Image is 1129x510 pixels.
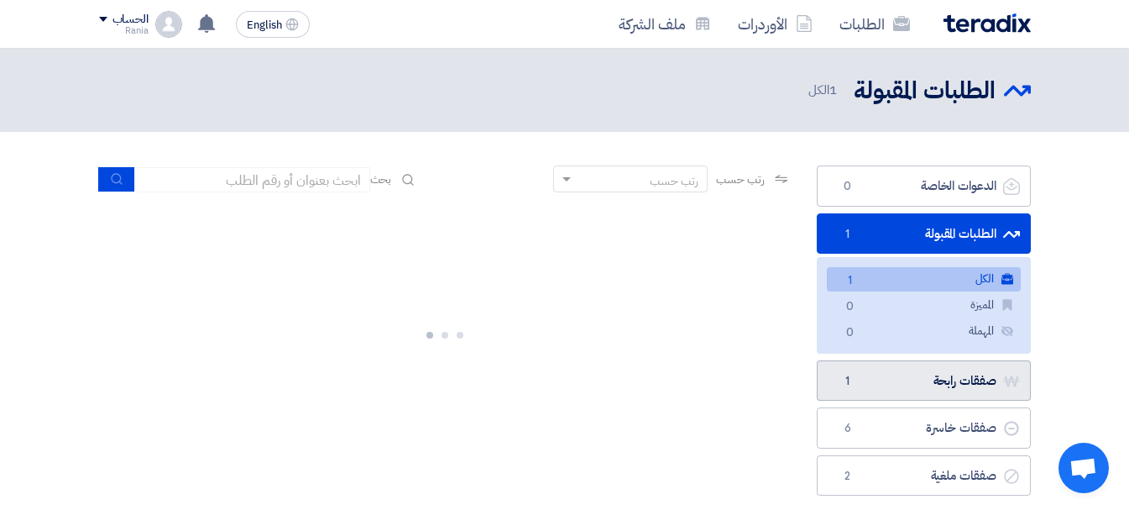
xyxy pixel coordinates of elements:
a: صفقات ملغية2 [817,455,1031,497]
span: English [247,19,282,31]
a: صفقات رابحة1 [817,360,1031,402]
a: الكل [827,267,1021,292]
div: الحساب [112,13,149,27]
span: 0 [840,298,860,316]
span: 1 [838,373,858,390]
button: English [236,11,310,38]
a: الأوردرات [724,4,826,44]
a: المميزة [827,293,1021,318]
a: صفقات خاسرة6 [817,407,1031,449]
span: 1 [838,226,858,243]
a: الطلبات المقبولة1 [817,213,1031,255]
span: 0 [840,324,860,342]
a: الطلبات [826,4,923,44]
div: Rania [99,26,149,35]
span: 2 [838,468,858,485]
span: بحث [370,171,392,188]
span: 6 [838,420,858,437]
span: 1 [840,272,860,290]
span: 1 [829,81,837,99]
img: Teradix logo [943,13,1031,33]
span: 0 [838,178,858,195]
a: المهملة [827,319,1021,344]
div: رتب حسب [650,172,698,190]
img: profile_test.png [155,11,182,38]
a: ملف الشركة [605,4,724,44]
div: دردشة مفتوحة [1058,443,1109,493]
a: الدعوات الخاصة0 [817,166,1031,207]
h2: الطلبات المقبولة [854,75,996,108]
span: الكل [808,81,840,100]
span: رتب حسب [716,171,764,188]
input: ابحث بعنوان أو رقم الطلب [135,167,370,192]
